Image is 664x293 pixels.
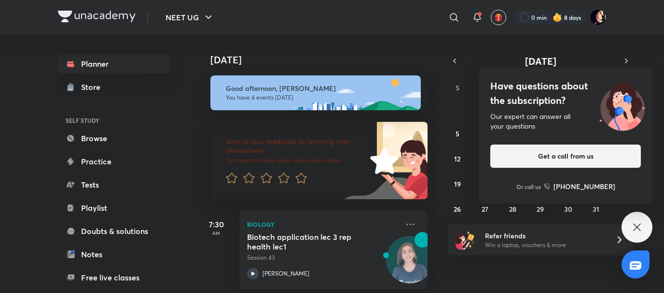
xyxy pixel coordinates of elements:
[592,79,652,131] img: ttu_illustration_new.svg
[494,13,503,22] img: avatar
[58,221,170,241] a: Doubts & solutions
[226,84,412,93] h6: Good afternoon, [PERSON_NAME]
[210,54,437,66] h4: [DATE]
[263,269,309,278] p: [PERSON_NAME]
[81,81,106,93] div: Store
[564,205,572,214] abbr: October 30, 2025
[477,151,493,166] button: October 13, 2025
[461,54,620,68] button: [DATE]
[533,201,548,217] button: October 29, 2025
[210,75,421,110] img: afternoon
[477,176,493,191] button: October 20, 2025
[505,201,521,217] button: October 28, 2025
[553,181,615,191] h6: [PHONE_NUMBER]
[197,219,235,230] h5: 7:30
[58,245,170,264] a: Notes
[160,8,220,27] button: NEET UG
[456,129,459,138] abbr: October 5, 2025
[387,241,433,288] img: Avatar
[197,230,235,236] p: AM
[490,79,641,108] h4: Have questions about the subscription?
[58,198,170,218] a: Playlist
[537,205,544,214] abbr: October 29, 2025
[58,152,170,171] a: Practice
[58,112,170,129] h6: SELF STUDY
[450,176,465,191] button: October 19, 2025
[58,175,170,194] a: Tests
[588,201,604,217] button: October 31, 2025
[58,77,170,97] a: Store
[450,126,465,141] button: October 5, 2025
[485,231,604,241] h6: Refer friends
[58,268,170,287] a: Free live classes
[454,205,461,214] abbr: October 26, 2025
[454,179,461,189] abbr: October 19, 2025
[58,54,170,73] a: Planner
[337,122,428,199] img: feedback_image
[477,201,493,217] button: October 27, 2025
[226,94,412,102] p: You have 4 events [DATE]
[247,219,399,230] p: Biology
[509,205,516,214] abbr: October 28, 2025
[482,205,488,214] abbr: October 27, 2025
[226,137,367,155] h6: Give us your feedback on learning with Unacademy
[560,201,576,217] button: October 30, 2025
[516,182,541,191] p: Or call us
[247,253,399,262] p: Session 43
[58,11,136,22] img: Company Logo
[247,232,367,251] h5: Biotech application lec 3 rep health lec1
[491,10,506,25] button: avatar
[450,201,465,217] button: October 26, 2025
[226,157,367,164] p: Your word will help make Unacademy better
[456,83,459,92] abbr: Sunday
[553,13,562,22] img: streak
[525,55,556,68] span: [DATE]
[456,230,475,249] img: referral
[58,11,136,25] a: Company Logo
[485,241,604,249] p: Win a laptop, vouchers & more
[454,154,460,163] abbr: October 12, 2025
[490,112,641,131] div: Our expert can answer all your questions
[544,181,615,191] a: [PHONE_NUMBER]
[593,205,599,214] abbr: October 31, 2025
[490,145,641,168] button: Get a call from us
[477,126,493,141] button: October 6, 2025
[590,9,606,26] img: Mayank Singh
[450,151,465,166] button: October 12, 2025
[58,129,170,148] a: Browse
